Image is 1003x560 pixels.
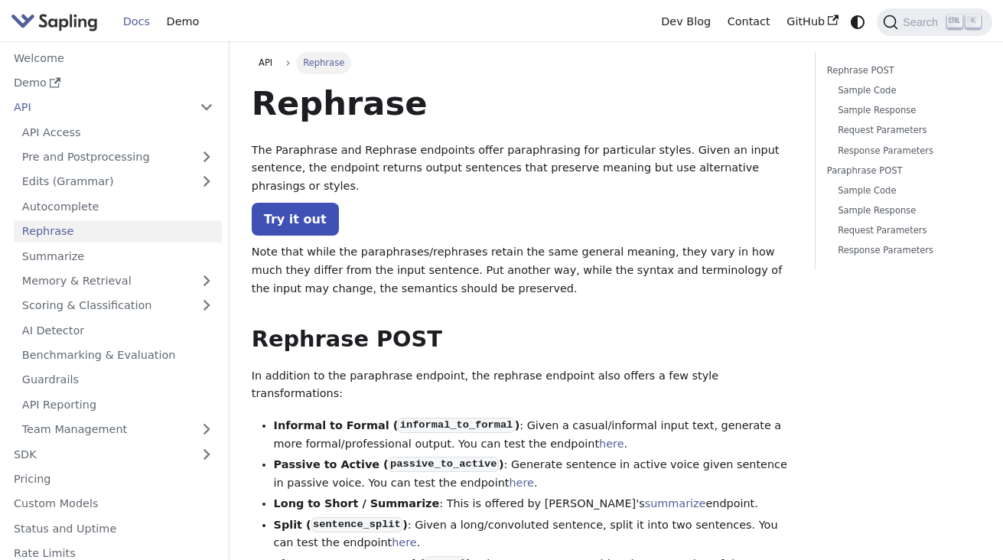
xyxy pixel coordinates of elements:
code: sentence_split [311,517,403,532]
a: Try it out [252,203,339,236]
p: Note that while the paraphrases/rephrases retain the same general meaning, they vary in how much ... [252,243,793,298]
a: Demo [158,10,207,34]
a: Rephrase [14,220,222,243]
code: informal_to_formal [398,418,514,433]
a: Docs [115,10,158,34]
a: API [5,96,191,119]
button: Switch between dark and light mode (currently system mode) [847,11,869,33]
span: Rephrase [296,52,351,73]
a: Benchmarking & Evaluation [14,344,222,366]
a: Request Parameters [838,123,970,138]
a: Sample Response [838,103,970,118]
strong: Passive to Active ( ) [274,458,504,470]
span: Search [898,16,947,28]
a: here [509,477,533,489]
nav: Breadcrumbs [252,52,793,73]
a: Request Parameters [838,223,970,238]
h1: Rephrase [252,83,793,124]
button: Search (Ctrl+K) [877,8,992,36]
a: Contact [719,10,779,34]
a: Rephrase POST [827,63,975,78]
a: here [599,438,624,450]
button: Expand sidebar category 'SDK' [191,443,222,465]
a: Guardrails [14,369,222,391]
a: Dev Blog [653,10,718,34]
a: API Access [14,121,222,143]
a: Demo [5,72,222,94]
button: Collapse sidebar category 'API' [191,96,222,119]
a: Sample Code [838,83,970,98]
img: Sapling.ai [11,11,98,33]
a: Scoring & Classification [14,295,222,317]
a: AI Detector [14,319,222,341]
span: API [259,57,272,68]
a: here [392,536,416,549]
a: Edits (Grammar) [14,171,222,193]
li: : This is offered by [PERSON_NAME]'s endpoint. [274,495,793,513]
li: : Given a long/convoluted sentence, split it into two sentences. You can test the endpoint . [274,516,793,553]
a: SDK [5,443,191,465]
strong: Informal to Formal ( ) [274,419,520,431]
a: Status and Uptime [5,517,222,539]
a: Pricing [5,468,222,490]
p: The Paraphrase and Rephrase endpoints offer paraphrasing for particular styles. Given an input se... [252,142,793,196]
a: Custom Models [5,493,222,515]
strong: Split ( ) [274,519,408,531]
a: Sample Response [838,203,970,218]
a: Paraphrase POST [827,164,975,178]
li: : Given a casual/informal input text, generate a more formal/professional output. You can test th... [274,417,793,454]
a: Response Parameters [838,144,970,158]
a: API Reporting [14,393,222,415]
a: Summarize [14,245,222,267]
a: Response Parameters [838,243,970,258]
a: API [252,52,280,73]
li: : Generate sentence in active voice given sentence in passive voice. You can test the endpoint . [274,456,793,493]
a: Sapling.ai [11,11,103,33]
a: Memory & Retrieval [14,270,222,292]
a: Welcome [5,47,222,69]
code: passive_to_active [389,457,499,472]
a: Pre and Postprocessing [14,146,222,168]
a: summarize [645,497,706,510]
kbd: K [966,15,981,28]
strong: Long to Short / Summarize [274,497,440,510]
a: Sample Code [838,184,970,198]
a: Team Management [14,418,222,441]
a: GitHub [778,10,846,34]
h2: Rephrase POST [252,326,793,353]
p: In addition to the paraphrase endpoint, the rephrase endpoint also offers a few style transformat... [252,367,793,404]
a: Autocomplete [14,195,222,217]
